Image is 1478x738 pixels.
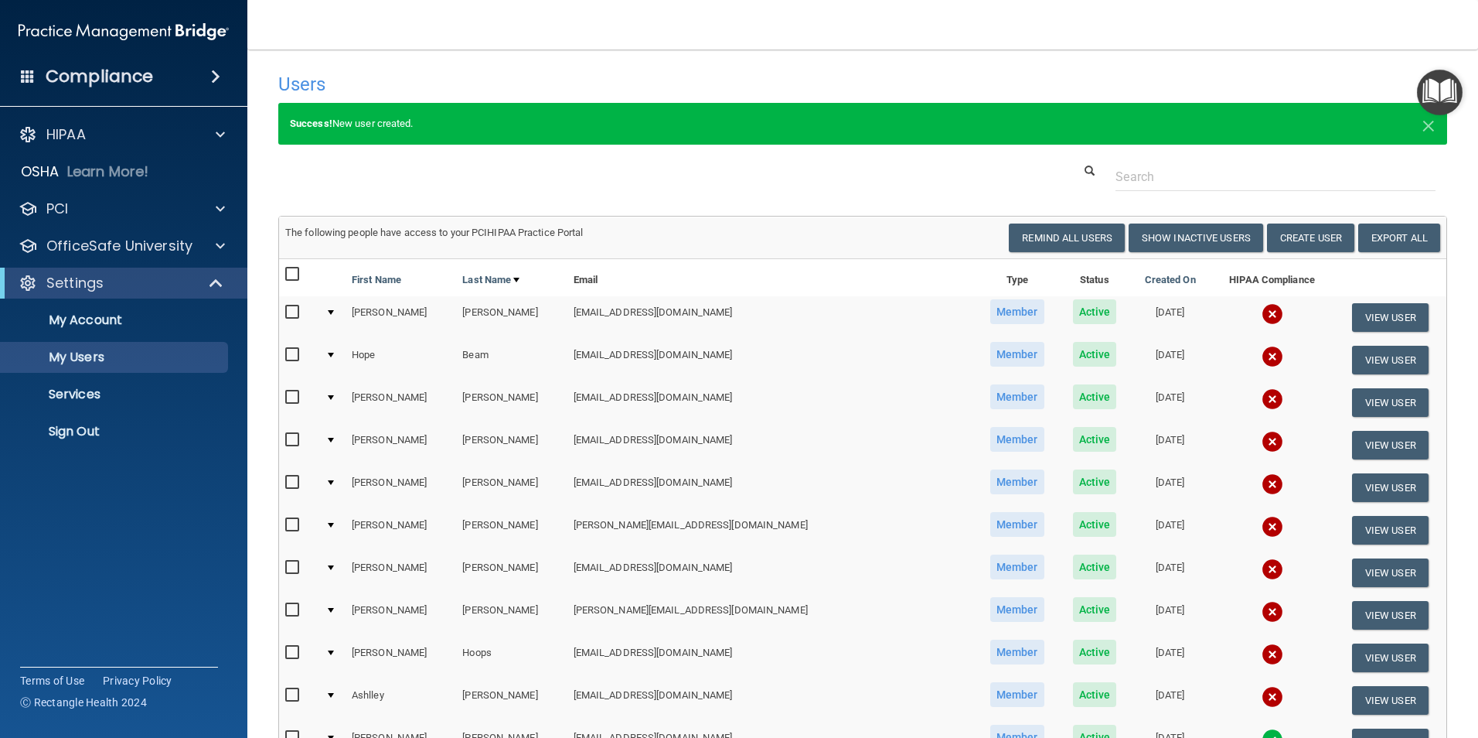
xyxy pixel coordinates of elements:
span: Member [990,597,1044,622]
td: [PERSON_NAME] [346,552,456,594]
td: [PERSON_NAME] [456,381,567,424]
td: [PERSON_NAME] [346,296,456,339]
p: PCI [46,200,68,218]
td: [DATE] [1130,509,1211,552]
input: Search [1115,162,1435,191]
button: Show Inactive Users [1129,224,1263,252]
button: View User [1352,601,1429,630]
span: The following people have access to your PCIHIPAA Practice Portal [285,227,584,238]
span: Active [1073,384,1117,409]
td: [PERSON_NAME] [346,424,456,466]
p: Services [10,387,221,402]
td: [EMAIL_ADDRESS][DOMAIN_NAME] [567,296,976,339]
a: Terms of Use [20,673,84,688]
td: [PERSON_NAME] [346,381,456,424]
button: View User [1352,431,1429,460]
td: [EMAIL_ADDRESS][DOMAIN_NAME] [567,381,976,424]
td: [EMAIL_ADDRESS][DOMAIN_NAME] [567,466,976,509]
span: Member [990,555,1044,579]
button: View User [1352,644,1429,672]
a: First Name [352,271,401,289]
td: [EMAIL_ADDRESS][DOMAIN_NAME] [567,679,976,722]
span: Member [990,384,1044,409]
span: Active [1073,597,1117,622]
button: Close [1422,114,1435,133]
td: Hoops [456,637,567,679]
button: View User [1352,473,1429,502]
button: Create User [1267,224,1354,252]
td: [PERSON_NAME] [346,509,456,552]
span: Member [990,512,1044,537]
td: [PERSON_NAME] [456,509,567,552]
td: [DATE] [1130,466,1211,509]
td: [PERSON_NAME] [456,552,567,594]
span: Member [990,682,1044,707]
td: [PERSON_NAME] [456,466,567,509]
img: cross.ca9f0e7f.svg [1262,686,1283,708]
img: PMB logo [19,16,229,47]
span: Member [990,640,1044,665]
button: View User [1352,303,1429,332]
img: cross.ca9f0e7f.svg [1262,303,1283,325]
td: [EMAIL_ADDRESS][DOMAIN_NAME] [567,552,976,594]
span: Member [990,299,1044,324]
img: cross.ca9f0e7f.svg [1262,431,1283,453]
img: cross.ca9f0e7f.svg [1262,346,1283,367]
th: Type [976,259,1059,296]
img: cross.ca9f0e7f.svg [1262,601,1283,623]
a: Last Name [462,271,519,289]
td: [PERSON_NAME] [456,594,567,637]
td: Ashlley [346,679,456,722]
td: [PERSON_NAME] [456,296,567,339]
img: cross.ca9f0e7f.svg [1262,644,1283,665]
span: Member [990,427,1044,452]
span: × [1422,108,1435,139]
img: cross.ca9f0e7f.svg [1262,559,1283,580]
a: Privacy Policy [103,673,172,688]
span: Active [1073,470,1117,494]
button: View User [1352,686,1429,715]
span: Active [1073,640,1117,665]
span: Active [1073,427,1117,452]
p: Sign Out [10,424,221,439]
span: Member [990,470,1044,494]
td: [PERSON_NAME] [456,424,567,466]
a: Settings [19,274,224,292]
button: View User [1352,516,1429,545]
img: cross.ca9f0e7f.svg [1262,388,1283,410]
td: [PERSON_NAME] [456,679,567,722]
a: PCI [19,200,225,218]
strong: Success! [290,118,332,129]
td: [DATE] [1130,381,1211,424]
td: [PERSON_NAME] [346,637,456,679]
td: [PERSON_NAME] [346,466,456,509]
a: Created On [1145,271,1196,289]
a: HIPAA [19,125,225,144]
td: [EMAIL_ADDRESS][DOMAIN_NAME] [567,424,976,466]
button: View User [1352,346,1429,374]
a: OfficeSafe University [19,237,225,255]
span: Member [990,342,1044,367]
span: Active [1073,555,1117,579]
span: Active [1073,682,1117,707]
td: [DATE] [1130,594,1211,637]
p: OfficeSafe University [46,237,192,255]
p: Settings [46,274,104,292]
span: Active [1073,342,1117,367]
span: Ⓒ Rectangle Health 2024 [20,695,147,710]
h4: Users [278,74,951,94]
p: My Users [10,350,221,365]
td: Hope [346,339,456,381]
th: Status [1059,259,1130,296]
td: [DATE] [1130,296,1211,339]
td: [PERSON_NAME][EMAIL_ADDRESS][DOMAIN_NAME] [567,594,976,637]
p: OSHA [21,162,60,181]
a: Export All [1358,224,1440,252]
button: View User [1352,559,1429,587]
td: [DATE] [1130,424,1211,466]
td: [DATE] [1130,637,1211,679]
div: New user created. [278,103,1447,145]
td: Beam [456,339,567,381]
td: [EMAIL_ADDRESS][DOMAIN_NAME] [567,339,976,381]
td: [EMAIL_ADDRESS][DOMAIN_NAME] [567,637,976,679]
